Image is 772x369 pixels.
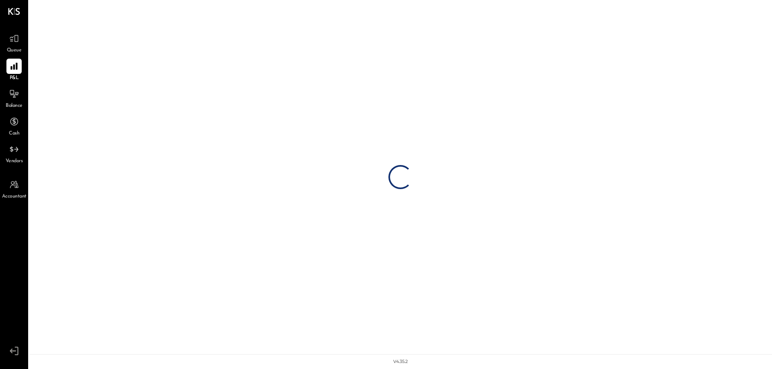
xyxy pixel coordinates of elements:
a: P&L [0,59,28,82]
a: Accountant [0,177,28,200]
span: Queue [7,47,22,54]
a: Queue [0,31,28,54]
span: Vendors [6,158,23,165]
span: Cash [9,130,19,137]
div: v 4.35.2 [393,359,408,365]
a: Vendors [0,142,28,165]
span: Balance [6,102,23,110]
a: Balance [0,86,28,110]
span: Accountant [2,193,27,200]
a: Cash [0,114,28,137]
span: P&L [10,75,19,82]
